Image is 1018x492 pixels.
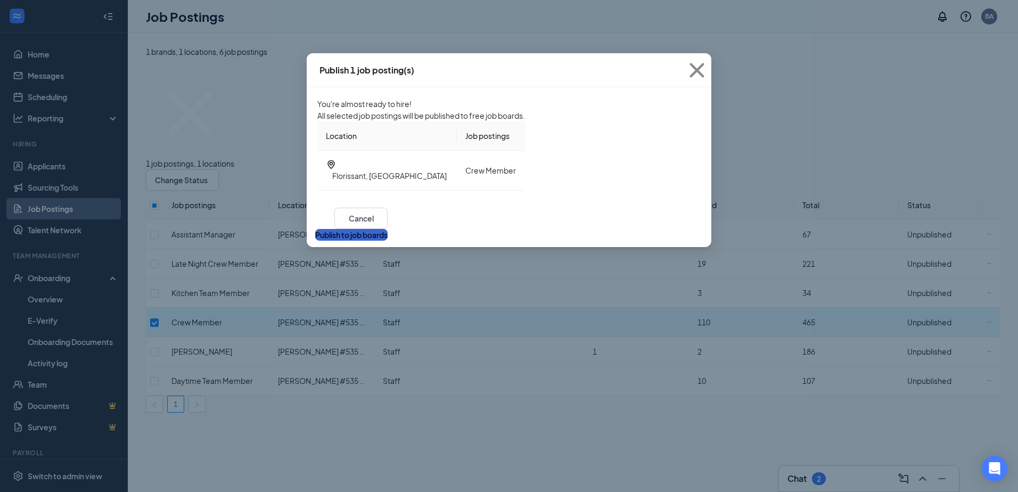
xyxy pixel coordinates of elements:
[457,121,525,151] th: Job postings
[315,229,388,241] button: Publish to job boards
[317,121,457,151] th: Location
[982,456,1007,481] div: Open Intercom Messenger
[317,111,525,120] span: All selected job postings will be published to free job boards.
[317,98,525,110] p: You're almost ready to hire!
[334,208,388,229] button: Cancel
[326,159,336,170] svg: LocationPin
[683,53,711,87] button: Close
[457,151,525,191] td: Crew Member
[332,171,447,181] span: Florissant, [GEOGRAPHIC_DATA]
[683,56,711,85] svg: Cross
[319,64,414,76] div: Publish 1 job posting(s)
